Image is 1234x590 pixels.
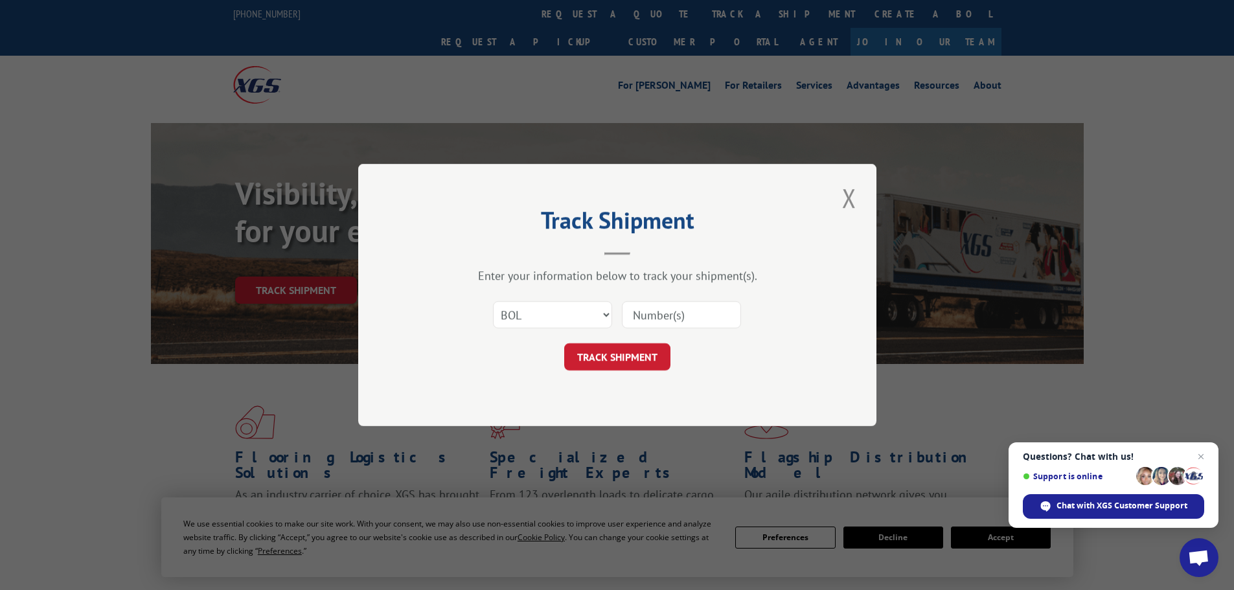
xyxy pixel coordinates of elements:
[1023,451,1204,462] span: Questions? Chat with us!
[622,301,741,328] input: Number(s)
[1180,538,1218,577] a: Open chat
[838,180,860,216] button: Close modal
[1057,500,1187,512] span: Chat with XGS Customer Support
[423,211,812,236] h2: Track Shipment
[423,268,812,283] div: Enter your information below to track your shipment(s).
[1023,471,1132,481] span: Support is online
[1023,494,1204,519] span: Chat with XGS Customer Support
[564,343,670,370] button: TRACK SHIPMENT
